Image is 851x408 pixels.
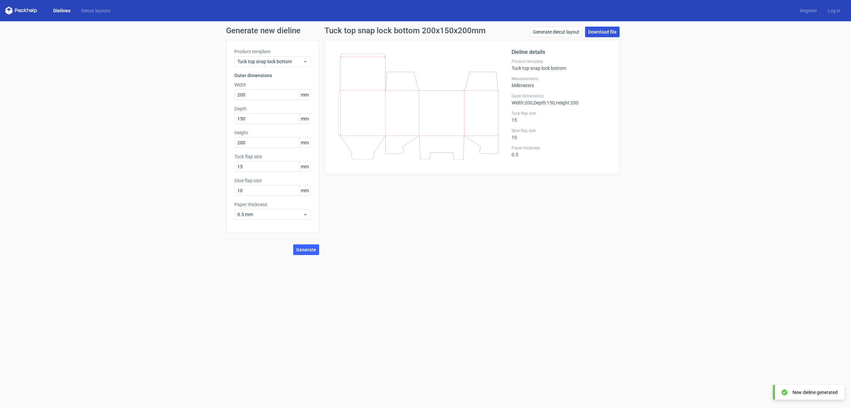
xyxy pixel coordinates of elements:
[512,128,611,133] label: Glue flap size
[234,48,311,55] label: Product template
[512,111,611,123] div: 15
[293,244,319,255] button: Generate
[512,128,611,140] div: 10
[234,72,311,79] h3: Outer dimensions
[237,211,303,218] span: 0.5 mm
[512,76,611,88] div: Millimeters
[533,100,555,105] span: , Depth : 150
[512,93,611,99] label: Outer Dimensions
[237,58,303,65] span: Tuck top snap lock bottom
[555,100,578,105] span: , Height : 200
[234,129,311,136] label: Height
[234,201,311,208] label: Paper thickness
[324,27,486,35] h1: Tuck top snap lock bottom 200x150x200mm
[234,177,311,184] label: Glue flap size
[512,100,533,105] span: Width : 200
[792,389,838,396] div: New dieline generated
[48,7,76,14] a: Dielines
[512,76,611,81] label: Measurements
[512,59,611,71] div: Tuck top snap lock bottom
[512,59,611,64] label: Product template
[299,162,310,172] span: mm
[299,90,310,100] span: mm
[296,247,316,252] span: Generate
[512,145,611,151] label: Paper thickness
[299,138,310,148] span: mm
[234,153,311,160] label: Tuck flap size
[299,114,310,124] span: mm
[585,27,620,37] a: Download file
[512,111,611,116] label: Tuck flap size
[299,186,310,196] span: mm
[795,7,822,14] a: Register
[530,27,582,37] a: Generate diecut layout
[226,27,625,35] h1: Generate new dieline
[234,81,311,88] label: Width
[76,7,116,14] a: Diecut layouts
[512,145,611,157] div: 0.5
[234,105,311,112] label: Depth
[512,48,611,56] h2: Dieline details
[822,7,846,14] a: Log in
